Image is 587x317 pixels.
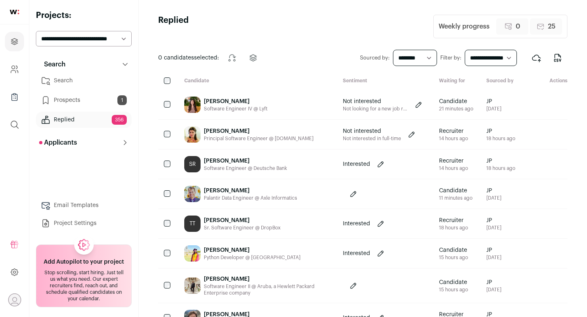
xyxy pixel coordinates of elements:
img: 1b17de4e91b50763885c39e9c59143d063049fa621b6a004cf3dab09a6715708 [184,277,201,294]
span: 1 [117,95,127,105]
span: JP [486,246,501,254]
span: [DATE] [486,286,501,293]
span: selected: [158,54,219,62]
h2: Add Autopilot to your project [44,258,124,266]
p: Not interested [343,97,408,106]
button: Applicants [36,134,132,151]
p: Not looking for a new job right now [343,106,408,112]
span: JP [486,187,501,195]
span: Recruiter [439,157,468,165]
span: [DATE] [486,195,501,201]
div: [PERSON_NAME] [204,246,300,254]
div: Sr. Software Engineer @ DropBox [204,225,280,231]
p: Interested [343,249,370,258]
div: SR [184,156,201,172]
div: Sourced by [480,77,522,85]
span: 18 hours ago [486,165,515,172]
p: Interested [343,160,370,168]
span: JP [486,157,515,165]
div: 14 hours ago [439,135,468,142]
a: Company Lists [5,87,24,107]
div: [PERSON_NAME] [204,127,313,135]
img: 290f4f64e28f216593441f7d2b374866866c8fbed041100146d8cb13cfdac191.jpg [184,245,201,262]
div: 11 minutes ago [439,195,472,201]
div: Principal Software Engineer @ [DOMAIN_NAME] [204,135,313,142]
label: Sourced by: [360,55,390,61]
label: Filter by: [440,55,461,61]
p: Applicants [39,138,77,147]
div: Software Engineer @ Deutsche Bank [204,165,287,172]
p: Interested [343,220,370,228]
div: Candidate [178,77,336,85]
a: Company and ATS Settings [5,59,24,79]
img: a339e517719519619b170a0140c4eb9e351f602f677abbc3062d4aa5cfa027a0.jpg [184,97,201,113]
span: 25 [548,22,556,31]
span: 0 candidates [158,55,194,61]
button: Search [36,56,132,73]
span: Candidate [439,97,473,106]
div: Weekly progress [439,22,490,31]
span: Candidate [439,278,468,286]
div: Stop scrolling, start hiring. Just tell us what you need. Our expert recruiters find, reach out, ... [41,269,126,302]
span: [DATE] [486,106,501,112]
div: TT [184,216,201,232]
span: JP [486,278,501,286]
span: 356 [112,115,127,125]
span: 18 hours ago [486,135,515,142]
a: Add Autopilot to your project Stop scrolling, start hiring. Just tell us what you need. Our exper... [36,244,132,307]
p: Not interested [343,127,401,135]
span: 0 [516,22,520,31]
p: Not interested in full-time [343,135,401,142]
div: [PERSON_NAME] [204,157,287,165]
h1: Replied [158,15,189,38]
span: Recruiter [439,127,468,135]
div: Waiting for [433,77,480,85]
div: [PERSON_NAME] [204,275,330,283]
div: 14 hours ago [439,165,468,172]
a: Projects [5,32,24,51]
span: Candidate [439,187,472,195]
span: JP [486,97,501,106]
img: wellfound-shorthand-0d5821cbd27db2630d0214b213865d53afaa358527fdda9d0ea32b1df1b89c2c.svg [10,10,19,14]
div: Palantir Data Engineer @ Axle Informatics [204,195,297,201]
div: 21 minutes ago [439,106,473,112]
span: JP [486,127,515,135]
div: 18 hours ago [439,225,468,231]
h2: Projects: [36,10,132,21]
button: Export to ATS [527,48,546,68]
a: Replied356 [36,112,132,128]
div: 15 hours ago [439,254,468,261]
div: [PERSON_NAME] [204,216,280,225]
img: 0e92f8795b6d9e868aa8334eb65bb0bf9ef2d4945f4e3d2a08984e99e8852ea9.jpg [184,126,201,143]
a: Project Settings [36,215,132,231]
a: Search [36,73,132,89]
a: Prospects1 [36,92,132,108]
span: [DATE] [486,254,501,261]
div: Software Engineer IV @ Lyft [204,106,267,112]
span: Recruiter [439,216,468,225]
div: 15 hours ago [439,286,468,293]
div: Sentiment [336,77,433,85]
div: Actions [522,77,567,85]
div: [PERSON_NAME] [204,187,297,195]
img: b92eb39acd022681686bb7446715690c13975d2a809b54b357a8001fb6b24b3a [184,186,201,202]
span: [DATE] [486,225,501,231]
a: Email Templates [36,197,132,214]
div: Software Engineer II @ Aruba, a Hewlett Packard Enterprise company [204,283,330,296]
span: Candidate [439,246,468,254]
div: Python Developer @ [GEOGRAPHIC_DATA] [204,254,300,261]
button: Open dropdown [8,293,21,306]
p: Search [39,59,66,69]
div: [PERSON_NAME] [204,97,267,106]
button: Export to CSV [548,48,567,68]
span: JP [486,216,501,225]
